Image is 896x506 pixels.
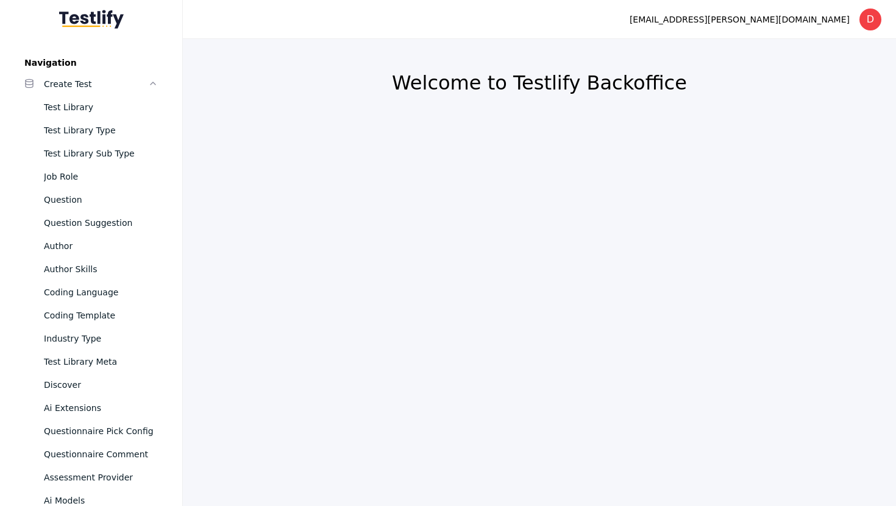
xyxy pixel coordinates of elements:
a: Test Library Meta [15,350,168,373]
a: Coding Language [15,281,168,304]
div: Coding Language [44,285,158,300]
a: Assessment Provider [15,466,168,489]
div: Questionnaire Comment [44,447,158,462]
a: Question [15,188,168,211]
div: Questionnaire Pick Config [44,424,158,438]
div: Test Library [44,100,158,114]
div: Job Role [44,169,158,184]
div: Question Suggestion [44,216,158,230]
div: Coding Template [44,308,158,323]
a: Job Role [15,165,168,188]
div: Test Library Type [44,123,158,138]
div: Test Library Meta [44,354,158,369]
a: Test Library Sub Type [15,142,168,165]
img: Testlify - Backoffice [59,10,124,29]
div: Ai Extensions [44,401,158,415]
div: Question [44,192,158,207]
div: Author Skills [44,262,158,276]
div: Test Library Sub Type [44,146,158,161]
a: Questionnaire Comment [15,443,168,466]
div: Create Test [44,77,148,91]
a: Coding Template [15,304,168,327]
div: Discover [44,378,158,392]
a: Ai Extensions [15,396,168,420]
div: Assessment Provider [44,470,158,485]
label: Navigation [15,58,168,68]
a: Discover [15,373,168,396]
a: Author [15,234,168,258]
a: Test Library Type [15,119,168,142]
a: Test Library [15,96,168,119]
div: [EMAIL_ADDRESS][PERSON_NAME][DOMAIN_NAME] [630,12,850,27]
a: Question Suggestion [15,211,168,234]
div: D [859,9,881,30]
a: Industry Type [15,327,168,350]
div: Author [44,239,158,253]
a: Author Skills [15,258,168,281]
h2: Welcome to Testlify Backoffice [212,71,867,95]
div: Industry Type [44,331,158,346]
a: Questionnaire Pick Config [15,420,168,443]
